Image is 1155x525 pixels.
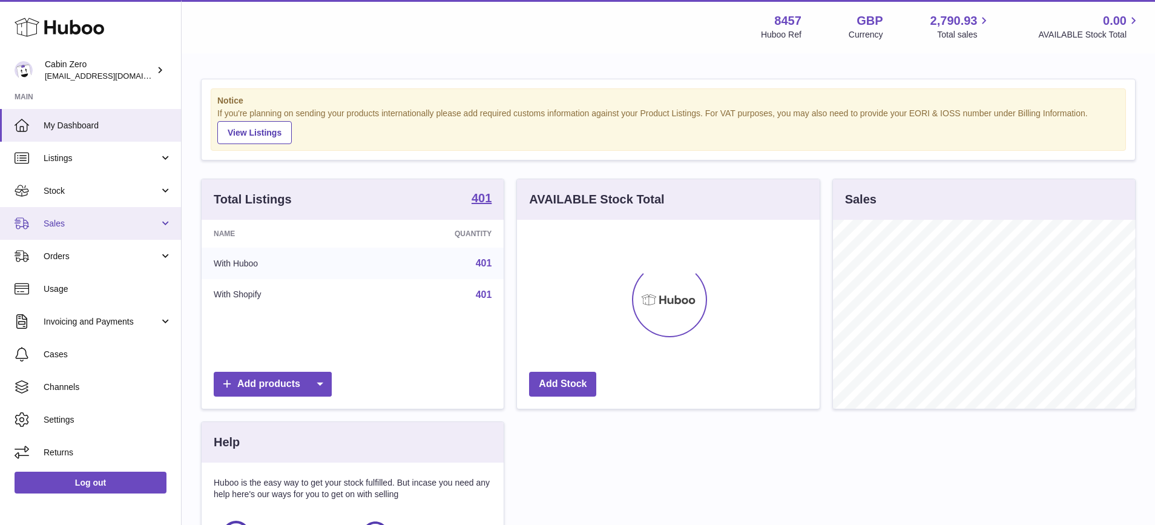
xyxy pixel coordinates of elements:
th: Quantity [364,220,504,248]
span: Invoicing and Payments [44,316,159,328]
a: Add Stock [529,372,596,397]
span: Stock [44,185,159,197]
strong: Notice [217,95,1119,107]
span: Listings [44,153,159,164]
strong: 401 [472,192,492,204]
a: 401 [472,192,492,206]
h3: Total Listings [214,191,292,208]
strong: GBP [857,13,883,29]
th: Name [202,220,364,248]
a: 401 [476,258,492,268]
p: Huboo is the easy way to get your stock fulfilled. But incase you need any help here's our ways f... [214,477,492,500]
h3: Help [214,434,240,451]
span: Channels [44,381,172,393]
div: Cabin Zero [45,59,154,82]
span: AVAILABLE Stock Total [1038,29,1140,41]
h3: Sales [845,191,877,208]
span: Cases [44,349,172,360]
a: Log out [15,472,166,494]
span: Usage [44,283,172,295]
span: My Dashboard [44,120,172,131]
div: Huboo Ref [761,29,801,41]
a: 401 [476,289,492,300]
div: Currency [849,29,883,41]
div: If you're planning on sending your products internationally please add required customs informati... [217,108,1119,144]
a: Add products [214,372,332,397]
span: 0.00 [1103,13,1127,29]
strong: 8457 [774,13,801,29]
span: Returns [44,447,172,458]
a: 0.00 AVAILABLE Stock Total [1038,13,1140,41]
span: Settings [44,414,172,426]
td: With Shopify [202,279,364,311]
img: huboo@cabinzero.com [15,61,33,79]
a: 2,790.93 Total sales [930,13,992,41]
h3: AVAILABLE Stock Total [529,191,664,208]
span: 2,790.93 [930,13,978,29]
span: Sales [44,218,159,229]
a: View Listings [217,121,292,144]
span: [EMAIL_ADDRESS][DOMAIN_NAME] [45,71,178,81]
span: Orders [44,251,159,262]
span: Total sales [937,29,991,41]
td: With Huboo [202,248,364,279]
